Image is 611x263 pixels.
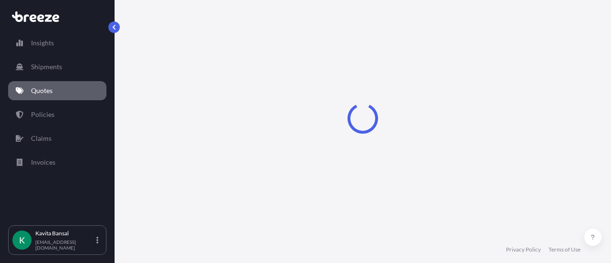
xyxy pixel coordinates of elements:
[31,158,55,167] p: Invoices
[8,153,106,172] a: Invoices
[31,134,52,143] p: Claims
[8,129,106,148] a: Claims
[8,105,106,124] a: Policies
[19,235,25,245] span: K
[31,62,62,72] p: Shipments
[31,86,53,95] p: Quotes
[8,81,106,100] a: Quotes
[8,57,106,76] a: Shipments
[548,246,580,253] a: Terms of Use
[31,110,54,119] p: Policies
[35,239,95,251] p: [EMAIL_ADDRESS][DOMAIN_NAME]
[506,246,541,253] a: Privacy Policy
[35,230,95,237] p: Kavita Bansal
[8,33,106,53] a: Insights
[31,38,54,48] p: Insights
